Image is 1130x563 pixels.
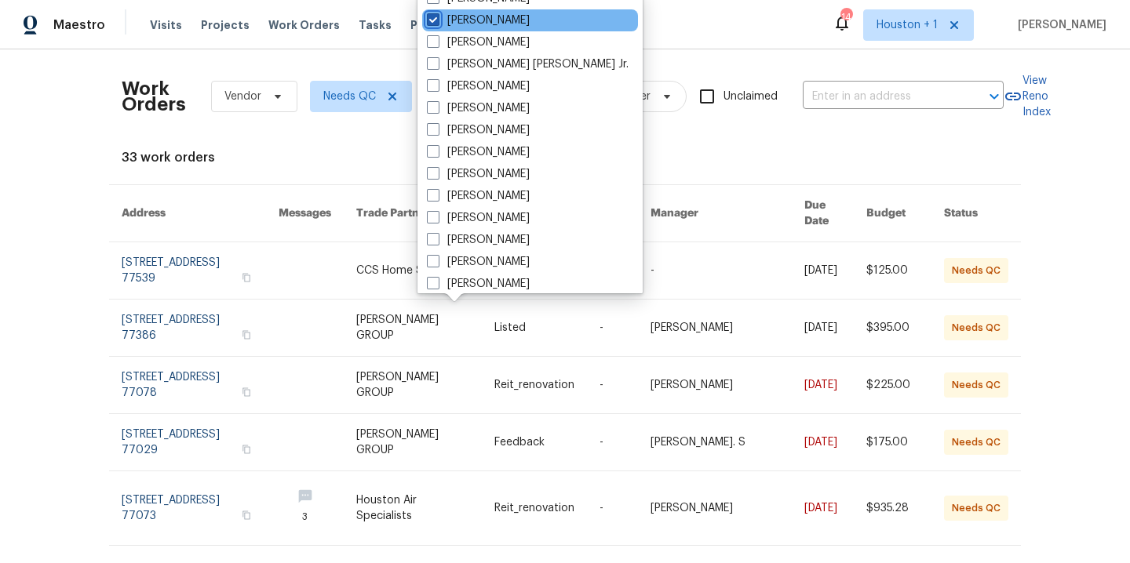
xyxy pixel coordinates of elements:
label: [PERSON_NAME] [427,35,530,50]
label: [PERSON_NAME] [427,276,530,292]
td: CCS Home Solutions [344,242,482,300]
a: View Reno Index [1004,73,1051,120]
button: Copy Address [239,328,253,342]
span: Visits [150,17,182,33]
td: [PERSON_NAME] GROUP [344,414,482,471]
button: Copy Address [239,508,253,522]
th: Status [931,185,1021,242]
label: [PERSON_NAME] [427,13,530,28]
input: Enter in an address [803,85,960,109]
span: [PERSON_NAME] [1012,17,1106,33]
label: [PERSON_NAME] [427,210,530,226]
label: [PERSON_NAME] [427,100,530,116]
span: Vendor [224,89,261,104]
td: [PERSON_NAME]. S [638,414,792,471]
td: - [638,242,792,300]
td: [PERSON_NAME] [638,357,792,414]
th: Trade Partner [344,185,482,242]
span: Needs QC [323,89,376,104]
label: [PERSON_NAME] [427,188,530,204]
span: Unclaimed [724,89,778,105]
button: Open [983,85,1005,107]
span: Projects [201,17,250,33]
th: Budget [854,185,931,242]
td: Reit_renovation [482,471,587,546]
label: [PERSON_NAME] [427,78,530,94]
td: Feedback [482,414,587,471]
td: - [587,414,638,471]
h2: Work Orders [122,81,186,112]
td: [PERSON_NAME] GROUP [344,300,482,357]
td: Houston Air Specialists [344,471,482,546]
td: - [587,471,638,546]
label: [PERSON_NAME] [427,122,530,138]
th: Messages [266,185,344,242]
th: Due Date [792,185,854,242]
td: [PERSON_NAME] [638,471,792,546]
button: Copy Address [239,271,253,285]
td: [PERSON_NAME] [638,300,792,357]
span: Work Orders [268,17,340,33]
td: [PERSON_NAME] GROUP [344,357,482,414]
td: Listed [482,300,587,357]
span: Houston + 1 [877,17,938,33]
span: Properties [410,17,472,33]
div: 33 work orders [122,150,1008,165]
span: Maestro [53,17,105,33]
button: Copy Address [239,385,253,399]
label: [PERSON_NAME] [PERSON_NAME] Jr. [427,56,629,72]
div: 14 [840,9,851,25]
label: [PERSON_NAME] [427,232,530,248]
span: Tasks [359,20,392,31]
button: Copy Address [239,442,253,456]
label: [PERSON_NAME] [427,166,530,182]
td: - [587,300,638,357]
td: - [587,357,638,414]
td: Reit_renovation [482,357,587,414]
th: Address [109,185,266,242]
th: Manager [638,185,792,242]
label: [PERSON_NAME] [427,254,530,270]
label: [PERSON_NAME] [427,144,530,160]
